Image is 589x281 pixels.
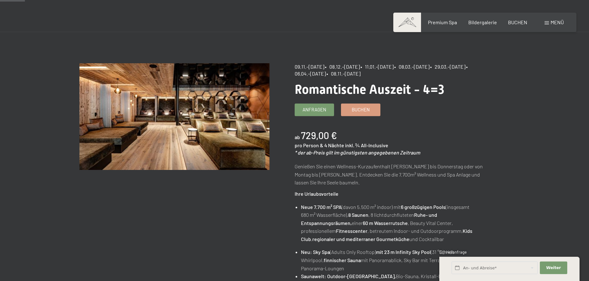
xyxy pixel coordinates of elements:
[295,134,300,140] span: ab
[301,130,337,141] b: 729,00 €
[401,204,446,210] strong: 6 großzügigen Pools
[301,204,342,210] strong: Neue 7.700 m² SPA
[336,228,367,234] strong: Fitnesscenter
[295,162,485,187] p: Genießen Sie einen Wellness-Kurzaufenthalt [PERSON_NAME] bis Donnerstag oder von Montag bis [PERS...
[428,19,457,25] a: Premium Spa
[468,19,497,25] a: Bildergalerie
[295,64,324,70] span: 09.11.–[DATE]
[361,64,394,70] span: • 11.01.–[DATE]
[546,265,561,271] span: Weiter
[301,228,472,242] strong: Kids Club
[301,248,484,272] li: (Adults Only Rooftop) (31 °C), Hot Whirlpool, mit Panoramablick, Sky Bar mit Terrasse sowie Sky P...
[295,82,444,97] span: Romantische Auszeit - 4=3
[551,19,564,25] span: Menü
[301,273,396,279] strong: Saunawelt: Outdoor-[GEOGRAPHIC_DATA],
[301,203,484,243] li: (davon 5.500 m² indoor) mit (insgesamt 680 m² Wasserfläche), , 8 lichtdurchfluteten einer , Beaut...
[508,19,527,25] a: BUCHEN
[79,63,269,170] img: Romantische Auszeit - 4=3
[303,106,326,113] span: Anfragen
[376,249,431,255] strong: mit 23 m Infinity Sky Pool
[341,104,380,116] a: Buchen
[430,64,465,70] span: • 29.03.–[DATE]
[325,64,360,70] span: • 08.12.–[DATE]
[326,70,361,76] span: • 08.11.–[DATE]
[301,249,330,255] strong: Neu: Sky Spa
[295,191,338,197] strong: Ihre Urlaubsvorteile
[295,142,323,148] span: pro Person &
[394,64,430,70] span: • 08.03.–[DATE]
[363,220,408,226] strong: 60 m Wasserrutsche
[439,250,467,255] span: Schnellanfrage
[324,142,344,148] span: 4 Nächte
[348,212,368,218] strong: 8 Saunen
[312,236,409,242] strong: regionaler und mediterraner Gourmetküche
[540,261,567,274] button: Weiter
[345,142,388,148] span: inkl. ¾ All-Inclusive
[301,212,437,226] strong: Ruhe- und Entspannungsräumen,
[295,104,334,116] a: Anfragen
[352,106,370,113] span: Buchen
[295,149,420,155] em: * der ab-Preis gilt im günstigsten angegebenen Zeitraum
[324,257,361,263] strong: finnischer Sauna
